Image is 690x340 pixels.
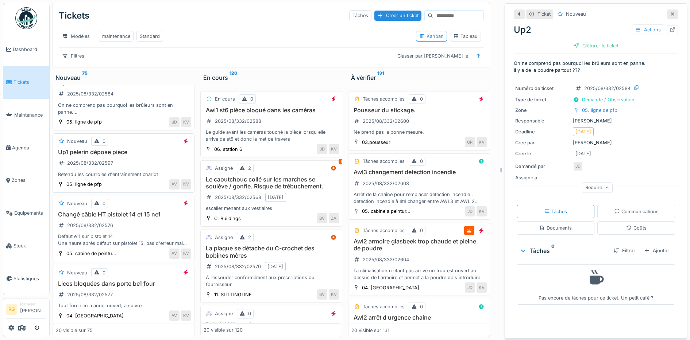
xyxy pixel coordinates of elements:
[351,314,487,321] h3: Awl2 arrêt d urgence chaine
[420,227,423,234] div: 0
[204,321,339,328] h3: Bain KOH2 trop bas
[465,282,475,293] div: JD
[6,304,17,315] li: RG
[351,327,389,334] div: 20 visible sur 131
[67,160,113,167] div: 2025/08/332/02597
[204,205,339,212] div: escalier menant aux vestiaires
[103,138,105,145] div: 0
[614,208,659,215] div: Communications
[56,233,191,247] div: Défaut e11 sur pistolet 14 Une heure après défaut sur pistolet 15, pas d'erreur mais impossible d...
[214,291,252,298] div: 11. SLITTINGLINE
[248,234,251,241] div: 2
[351,129,487,136] div: Ne prend pas la bonne mesure.
[329,289,339,300] div: KV
[419,33,444,40] div: Kanban
[584,85,631,92] div: 2025/08/332/02584
[103,269,105,276] div: 0
[66,181,102,188] div: 05. ligne de pfp
[250,95,253,102] div: 0
[169,310,180,321] div: AV
[67,222,113,229] div: 2025/08/332/02576
[3,131,49,164] a: Agenda
[453,33,478,40] div: Tableau
[544,208,567,215] div: Tâches
[203,73,339,82] div: En cours
[181,117,191,127] div: KV
[248,165,251,172] div: 2
[363,303,405,310] div: Tâches accomplies
[515,96,570,103] div: Type de ticket
[215,194,261,201] div: 2025/08/332/02568
[181,249,191,259] div: KV
[3,99,49,132] a: Maintenance
[374,11,421,20] div: Créer un ticket
[20,301,46,317] li: [PERSON_NAME]
[59,6,89,25] div: Tickets
[56,149,191,156] h3: Up1 pèlerin dépose pièce
[6,301,46,319] a: RG Manager[PERSON_NAME]
[520,246,608,255] div: Tâches
[248,310,251,317] div: 0
[515,85,570,92] div: Numéro de ticket
[551,246,555,255] sup: 0
[362,208,410,215] div: 05. cabine a peintur...
[14,112,46,118] span: Maintenance
[204,129,339,142] div: Le guide avant les caméras touché la pièce lorsqu elle arrive de st5 et donc la met de travers
[610,246,638,255] div: Filtrer
[67,90,113,97] div: 2025/08/332/02584
[59,31,93,42] div: Modèles
[3,66,49,99] a: Tickets
[539,224,572,231] div: Documents
[215,263,261,270] div: 2025/08/332/02570
[317,213,327,223] div: BV
[103,200,105,207] div: 0
[363,118,409,125] div: 2025/08/332/02600
[515,139,676,146] div: [PERSON_NAME]
[3,164,49,197] a: Zones
[12,177,46,184] span: Zones
[56,211,191,218] h3: Changé câble HT pistolet 14 et 15 ne1
[3,33,49,66] a: Dashboard
[363,95,405,102] div: Tâches accomplies
[215,310,233,317] div: Assigné
[12,144,46,151] span: Agenda
[363,158,405,165] div: Tâches accomplies
[215,165,233,172] div: Assigné
[351,73,487,82] div: À vérifier
[267,263,283,270] div: [DATE]
[15,7,37,29] img: Badge_color-CXgf-gQk.svg
[169,117,180,127] div: JD
[641,246,672,255] div: Ajouter
[204,327,243,334] div: 20 visible sur 120
[140,33,160,40] div: Standard
[626,224,647,231] div: Coûts
[66,312,124,319] div: 04. [GEOGRAPHIC_DATA]
[514,60,678,74] p: On ne comprend pas pourquoi les brûleurs sont en panne. Il y a de la poudre partout ???
[465,137,475,147] div: GR
[169,249,180,259] div: AV
[3,230,49,262] a: Stock
[571,41,621,51] div: Clôturer le ticket
[66,118,102,125] div: 05. ligne de pfp
[515,139,570,146] div: Créé par
[102,33,130,40] div: maintenance
[515,107,570,114] div: Zone
[632,24,664,35] div: Actions
[575,128,591,135] div: [DATE]
[268,194,284,201] div: [DATE]
[363,227,405,234] div: Tâches accomplies
[181,179,191,189] div: KV
[56,302,191,309] div: Tout forcé en manuel ouvert, a suivre
[67,269,87,276] div: Nouveau
[67,200,87,207] div: Nouveau
[420,158,423,165] div: 0
[339,159,344,164] div: 1
[515,128,570,135] div: Deadline
[363,256,409,263] div: 2025/08/332/02604
[515,117,676,124] div: [PERSON_NAME]
[465,206,475,216] div: JD
[214,146,242,153] div: 06. station 6
[204,107,339,114] h3: Awl1 st6 pièce bloqué dans les caméras
[582,107,617,114] div: 05. ligne de pfp
[420,303,423,310] div: 0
